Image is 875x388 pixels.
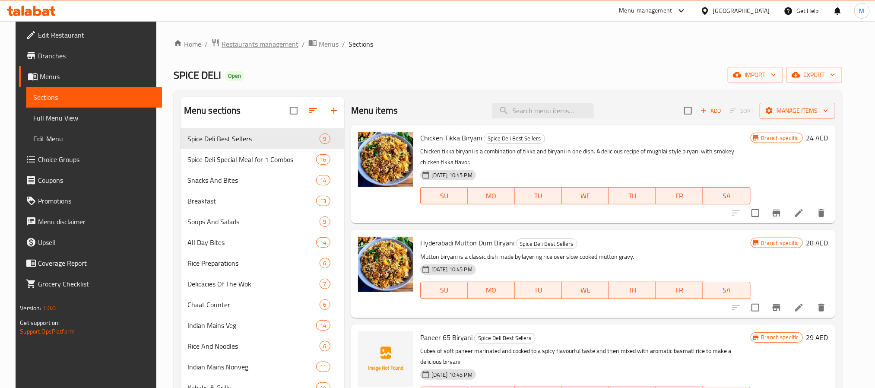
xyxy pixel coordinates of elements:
div: [GEOGRAPHIC_DATA] [713,6,770,16]
a: Home [174,39,201,49]
div: Spice Deli Special Meal for 1 Combos16 [181,149,344,170]
a: Sections [26,87,162,108]
span: Coverage Report [38,258,155,268]
button: SU [420,282,468,299]
span: Grocery Checklist [38,279,155,289]
span: 6 [320,259,330,267]
span: SPICE DELI [174,65,221,85]
div: items [316,362,330,372]
span: Branch specific [758,134,802,142]
span: All Day Bites [187,237,317,248]
span: FR [659,190,700,202]
a: Restaurants management [211,38,298,50]
span: Open [225,72,244,80]
span: Promotions [38,196,155,206]
button: WE [562,187,609,204]
span: Restaurants management [222,39,298,49]
span: SA [707,284,747,296]
span: FR [659,284,700,296]
button: Branch-specific-item [766,203,787,223]
button: WE [562,282,609,299]
a: Menus [308,38,339,50]
div: items [316,320,330,331]
button: Branch-specific-item [766,297,787,318]
div: Soups And Salads [187,216,320,227]
button: TU [515,187,562,204]
span: Add [699,106,723,116]
span: 9 [320,135,330,143]
span: Select section [679,102,697,120]
span: Coupons [38,175,155,185]
a: Full Menu View [26,108,162,128]
div: Chaat Counter [187,299,320,310]
span: Upsell [38,237,155,248]
div: items [316,154,330,165]
span: Version: [20,302,41,314]
span: Rice Preparations [187,258,320,268]
div: items [316,175,330,185]
span: Menus [319,39,339,49]
a: Coupons [19,170,162,191]
span: TH [612,190,653,202]
span: Menus [40,71,155,82]
div: items [320,216,330,227]
div: Breakfast13 [181,191,344,211]
span: Get support on: [20,317,60,328]
span: WE [565,284,606,296]
span: export [793,70,835,80]
li: / [302,39,305,49]
span: [DATE] 10:45 PM [428,265,476,274]
h2: Menu sections [184,104,241,117]
button: SA [703,282,750,299]
h6: 29 AED [806,331,828,343]
span: Spice Deli Special Meal for 1 Combos [187,154,317,165]
img: Hyderabadi Mutton Dum Biryani [358,237,413,292]
button: Manage items [760,103,835,119]
nav: breadcrumb [174,38,842,50]
p: Mutton biryani is a classic dish made by layering rice over slow cooked mutton gravy. [420,251,751,262]
div: Spice Deli Best Sellers [474,333,536,343]
span: 13 [317,197,330,205]
div: Menu-management [619,6,672,16]
div: All Day Bites14 [181,232,344,253]
span: MO [471,284,511,296]
div: Breakfast [187,196,317,206]
span: [DATE] 10:45 PM [428,171,476,179]
div: Indian Mains Veg [187,320,317,331]
div: Rice And Noodles6 [181,336,344,356]
span: Delicacies Of The Wok [187,279,320,289]
span: Spice Deli Best Sellers [484,134,545,143]
button: TH [609,282,656,299]
div: Spice Deli Best Sellers [187,134,320,144]
span: 7 [320,280,330,288]
span: Branch specific [758,239,802,247]
li: / [342,39,345,49]
button: SU [420,187,468,204]
input: search [492,103,594,118]
h6: 24 AED [806,132,828,144]
span: Chicken Tikka Biryani [420,131,482,144]
span: Sort sections [303,100,323,121]
span: Add item [697,104,725,118]
a: Choice Groups [19,149,162,170]
span: SA [707,190,747,202]
div: Open [225,71,244,81]
a: Coverage Report [19,253,162,274]
p: Cubes of soft paneer marinated and cooked to a spicy flavourful taste and then mixed with aromati... [420,346,751,367]
div: items [320,279,330,289]
span: Spice Deli Best Sellers [475,333,535,343]
div: Spice Deli Best Sellers9 [181,128,344,149]
h2: Menu items [351,104,398,117]
div: items [316,237,330,248]
button: import [728,67,783,83]
button: delete [811,297,832,318]
span: Sections [33,92,155,102]
div: Rice Preparations6 [181,253,344,274]
a: Menu disclaimer [19,211,162,232]
span: 11 [317,363,330,371]
h6: 28 AED [806,237,828,249]
div: items [316,196,330,206]
span: Sections [349,39,373,49]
